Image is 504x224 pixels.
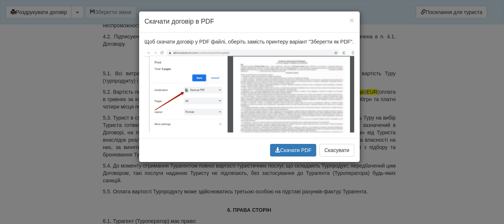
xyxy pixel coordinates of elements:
button: Скасувати [320,144,354,156]
h4: Скачати договір в PDF [145,17,354,27]
img: save-as-pdf.jpg [145,49,354,132]
p: Щоб скачати договір у PDF файлі, оберіть замість принтеру варіант "Зберегти як PDF". [145,38,354,45]
button: Скачати PDF [270,144,316,156]
button: × [349,16,354,24]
